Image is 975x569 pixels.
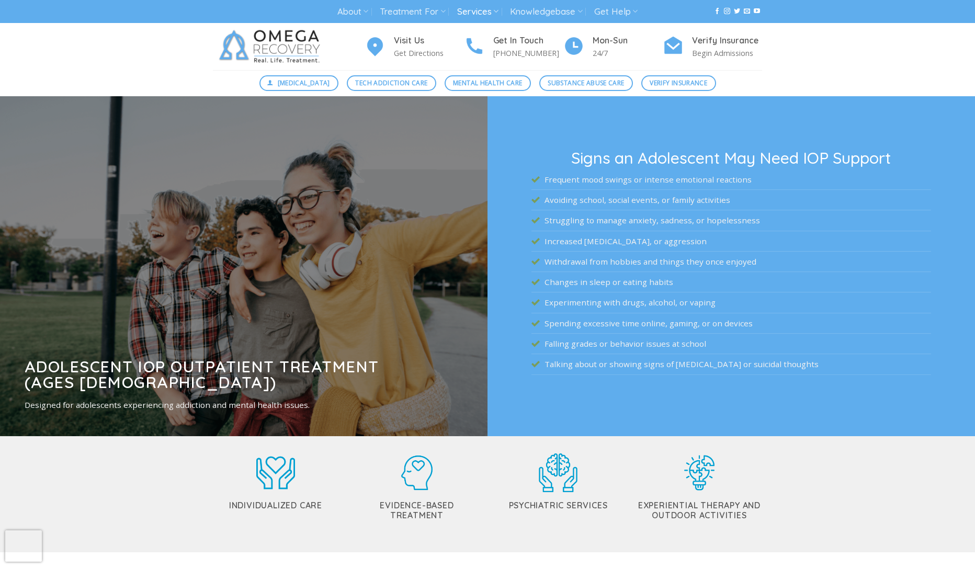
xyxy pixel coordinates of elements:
[637,500,762,520] h5: Experiential Therapy and Outdoor Activities
[25,399,434,411] p: Designed for adolescents experiencing addiction and mental health issues.
[531,231,931,252] li: Increased [MEDICAL_DATA], or aggression
[354,500,480,520] h5: Evidence-Based Treatment
[278,78,330,88] span: [MEDICAL_DATA]
[510,2,582,21] a: Knowledgebase
[5,530,42,562] iframe: reCAPTCHA
[259,75,339,91] a: [MEDICAL_DATA]
[531,210,931,231] li: Struggling to manage anxiety, sadness, or hopelessness
[531,252,931,272] li: Withdrawal from hobbies and things they once enjoyed
[531,334,931,354] li: Falling grades or behavior issues at school
[593,34,663,48] h4: Mon-Sun
[394,34,464,48] h4: Visit Us
[734,8,740,15] a: Follow on Twitter
[453,78,522,88] span: Mental Health Care
[531,293,931,313] li: Experimenting with drugs, alcohol, or vaping
[531,169,931,190] li: Frequent mood swings or intense emotional reactions
[744,8,750,15] a: Send us an email
[754,8,760,15] a: Follow on YouTube
[724,8,730,15] a: Follow on Instagram
[663,34,762,60] a: Verify Insurance Begin Admissions
[548,78,624,88] span: Substance Abuse Care
[531,190,931,210] li: Avoiding school, social events, or family activities
[365,34,464,60] a: Visit Us Get Directions
[495,500,621,510] h5: Psychiatric Services
[531,272,931,292] li: Changes in sleep or eating habits
[213,23,331,70] img: Omega Recovery
[464,34,563,60] a: Get In Touch [PHONE_NUMBER]
[337,2,368,21] a: About
[593,47,663,59] p: 24/7
[650,78,707,88] span: Verify Insurance
[394,47,464,59] p: Get Directions
[445,75,531,91] a: Mental Health Care
[347,75,436,91] a: Tech Addiction Care
[692,34,762,48] h4: Verify Insurance
[714,8,720,15] a: Follow on Facebook
[531,313,931,334] li: Spending excessive time online, gaming, or on devices
[355,78,427,88] span: Tech Addiction Care
[531,355,931,375] li: Talking about or showing signs of [MEDICAL_DATA] or suicidal thoughts
[493,34,563,48] h4: Get In Touch
[25,357,379,392] strong: Adolescent IOP Outpatient Treatment (Ages [DEMOGRAPHIC_DATA])
[380,2,445,21] a: Treatment For
[213,500,338,510] h5: Individualized Care
[594,2,638,21] a: Get Help
[457,2,498,21] a: Services
[692,47,762,59] p: Begin Admissions
[641,75,716,91] a: Verify Insurance
[531,150,931,166] h3: Signs an Adolescent May Need IOP Support
[539,75,633,91] a: Substance Abuse Care
[493,47,563,59] p: [PHONE_NUMBER]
